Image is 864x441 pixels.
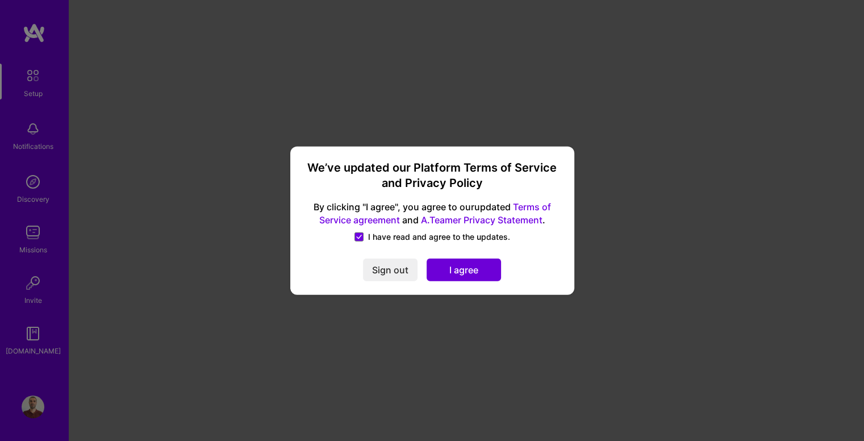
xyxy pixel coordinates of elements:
[427,258,501,281] button: I agree
[304,160,561,192] h3: We’ve updated our Platform Terms of Service and Privacy Policy
[304,201,561,227] span: By clicking "I agree", you agree to our updated and .
[421,214,542,225] a: A.Teamer Privacy Statement
[363,258,418,281] button: Sign out
[368,231,510,242] span: I have read and agree to the updates.
[319,201,551,226] a: Terms of Service agreement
